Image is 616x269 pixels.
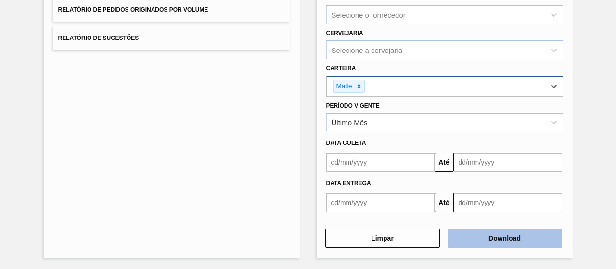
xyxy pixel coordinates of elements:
[332,118,368,127] div: Último Mês
[326,140,366,146] span: Data coleta
[435,193,454,212] button: Até
[326,180,371,187] span: Data entrega
[326,102,380,109] label: Período Vigente
[332,11,406,19] div: Selecione o fornecedor
[332,46,403,54] div: Selecione a cervejaria
[53,26,290,50] button: Relatório de Sugestões
[334,80,354,92] div: Malte
[454,193,562,212] input: dd/mm/yyyy
[326,30,363,37] label: Cervejaria
[448,229,562,248] button: Download
[454,153,562,172] input: dd/mm/yyyy
[325,229,440,248] button: Limpar
[58,6,208,13] span: Relatório de Pedidos Originados por Volume
[435,153,454,172] button: Até
[326,193,435,212] input: dd/mm/yyyy
[326,153,435,172] input: dd/mm/yyyy
[326,65,356,72] label: Carteira
[58,35,139,41] span: Relatório de Sugestões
